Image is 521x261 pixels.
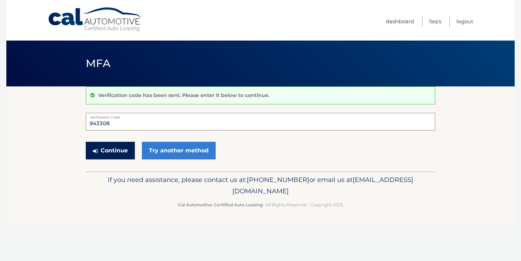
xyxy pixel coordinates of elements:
[86,113,435,119] label: Verification Code
[90,201,431,208] p: - All Rights Reserved - Copyright 2025
[48,7,143,32] a: Cal Automotive
[429,16,441,27] a: FAQ's
[90,174,431,197] p: If you need assistance, please contact us at: or email us at
[86,113,435,130] input: Verification Code
[178,202,263,207] strong: Cal Automotive Certified Auto Leasing
[247,176,309,184] span: [PHONE_NUMBER]
[456,16,473,27] a: Logout
[98,92,269,98] p: Verification code has been sent. Please enter it below to continue.
[86,57,110,70] span: MFA
[386,16,414,27] a: Dashboard
[232,176,413,195] span: [EMAIL_ADDRESS][DOMAIN_NAME]
[142,142,216,159] a: Try another method
[86,142,135,159] button: Continue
